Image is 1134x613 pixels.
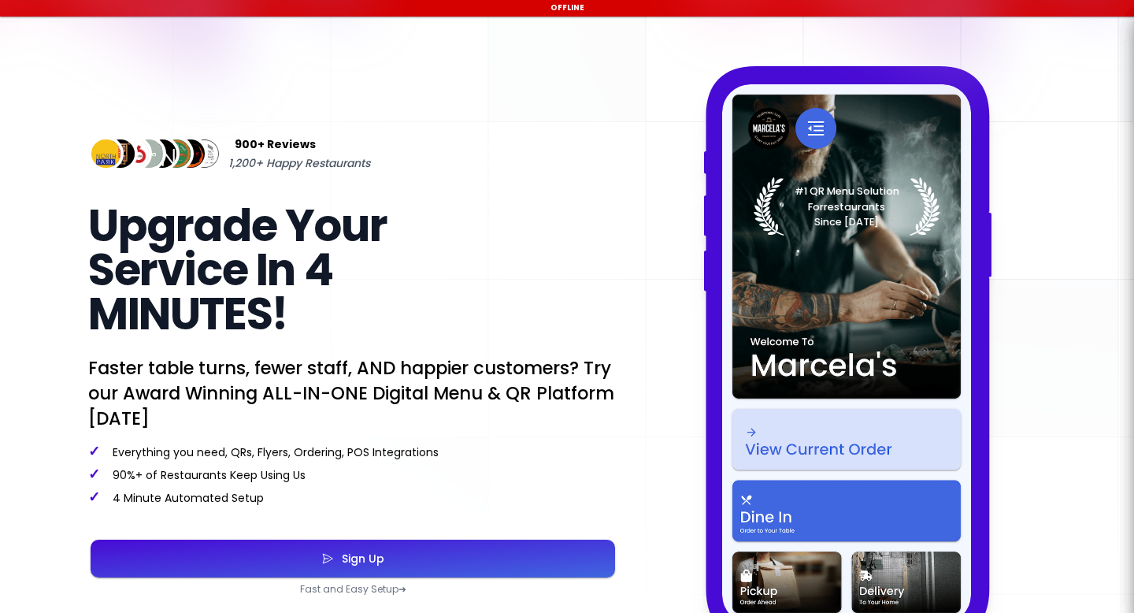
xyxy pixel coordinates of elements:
img: Review Img [88,136,124,172]
img: Review Img [159,136,195,172]
img: Review Img [117,136,152,172]
span: ✓ [88,441,100,461]
div: Offline [2,2,1132,13]
img: Review Img [145,136,180,172]
button: Sign Up [91,540,615,578]
img: Review Img [131,136,166,172]
span: 900+ Reviews [235,135,316,154]
img: Review Img [187,136,222,172]
span: ✓ [88,464,100,484]
p: Fast and Easy Setup ➜ [88,583,617,596]
p: 90%+ of Restaurants Keep Using Us [88,466,617,483]
p: Everything you need, QRs, Flyers, Ordering, POS Integrations [88,444,617,460]
img: Review Img [102,136,138,172]
img: Laurel [754,177,940,236]
span: ✓ [88,487,100,507]
span: Upgrade Your Service In 4 MINUTES! [88,195,387,345]
span: 1,200+ Happy Restaurants [228,154,370,173]
p: 4 Minute Automated Setup [88,489,617,506]
p: Faster table turns, fewer staff, AND happier customers? Try our Award Winning ALL-IN-ONE Digital ... [88,355,617,431]
div: Sign Up [334,553,384,564]
img: Review Img [173,136,209,172]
